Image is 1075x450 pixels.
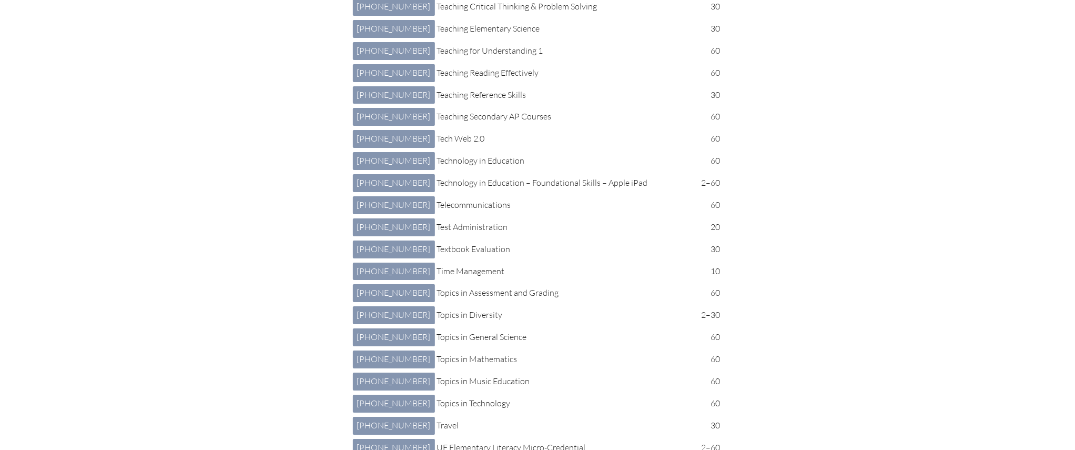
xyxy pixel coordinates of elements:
a: [PHONE_NUMBER] [353,351,435,368]
p: Technology in Education [437,154,690,168]
p: 10 [698,265,721,278]
a: [PHONE_NUMBER] [353,241,435,258]
p: Teaching Secondary AP Courses [437,110,690,124]
p: 60 [698,110,721,124]
a: [PHONE_NUMBER] [353,284,435,302]
a: [PHONE_NUMBER] [353,263,435,281]
p: 20 [698,221,721,234]
p: 60 [698,375,721,388]
p: 60 [698,44,721,58]
p: 60 [698,198,721,212]
p: 60 [698,154,721,168]
p: Teaching Elementary Science [437,22,690,36]
p: 60 [698,132,721,146]
p: Topics in General Science [437,331,690,344]
p: Topics in Music Education [437,375,690,388]
p: Telecommunications [437,198,690,212]
p: Topics in Diversity [437,308,690,322]
p: 30 [698,243,721,256]
a: [PHONE_NUMBER] [353,395,435,413]
a: [PHONE_NUMBER] [353,218,435,236]
p: 60 [698,286,721,300]
p: Teaching Reference Skills [437,88,690,102]
p: 60 [698,353,721,366]
p: Teaching for Understanding 1 [437,44,690,58]
a: [PHONE_NUMBER] [353,152,435,170]
a: [PHONE_NUMBER] [353,306,435,324]
p: Teaching Reading Effectively [437,66,690,80]
p: 60 [698,331,721,344]
p: Technology in Education – Foundational Skills – Apple iPad [437,176,690,190]
a: [PHONE_NUMBER] [353,373,435,391]
a: [PHONE_NUMBER] [353,174,435,192]
a: [PHONE_NUMBER] [353,64,435,82]
a: [PHONE_NUMBER] [353,86,435,104]
p: Topics in Assessment and Grading [437,286,690,300]
a: [PHONE_NUMBER] [353,196,435,214]
p: 30 [698,22,721,36]
a: [PHONE_NUMBER] [353,328,435,346]
p: 30 [698,419,721,433]
a: [PHONE_NUMBER] [353,108,435,126]
p: Tech Web 2.0 [437,132,690,146]
p: 30 [698,88,721,102]
p: Travel [437,419,690,433]
p: Topics in Technology [437,397,690,411]
p: 2–60 [698,176,721,190]
p: 60 [698,66,721,80]
a: [PHONE_NUMBER] [353,42,435,60]
p: 2–30 [698,308,721,322]
p: Test Administration [437,221,690,234]
a: [PHONE_NUMBER] [353,417,435,435]
p: Textbook Evaluation [437,243,690,256]
a: [PHONE_NUMBER] [353,20,435,38]
p: Time Management [437,265,690,278]
p: 60 [698,397,721,411]
a: [PHONE_NUMBER] [353,130,435,148]
p: Topics in Mathematics [437,353,690,366]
